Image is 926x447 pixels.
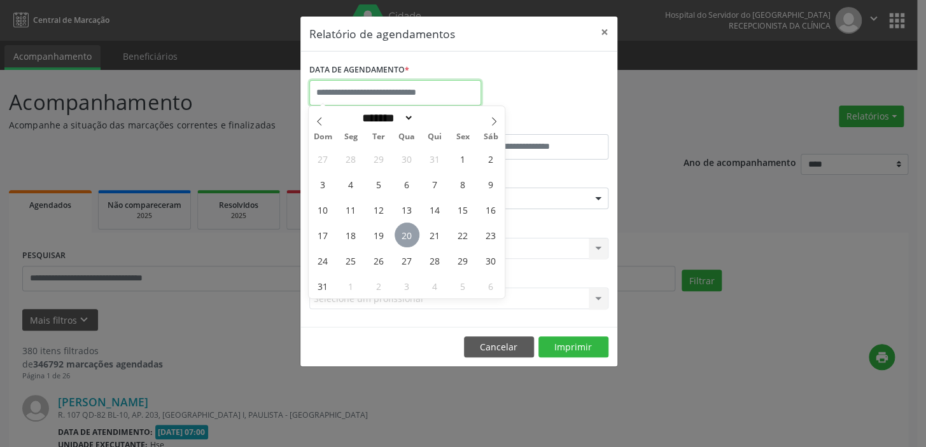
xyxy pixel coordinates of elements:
span: Agosto 11, 2025 [339,197,363,222]
span: Julho 28, 2025 [339,146,363,171]
span: Agosto 10, 2025 [311,197,335,222]
span: Agosto 8, 2025 [450,172,475,196]
span: Agosto 4, 2025 [339,172,363,196]
span: Agosto 12, 2025 [367,197,391,222]
span: Agosto 31, 2025 [311,273,335,298]
span: Agosto 14, 2025 [423,197,447,222]
span: Agosto 17, 2025 [311,223,335,247]
span: Agosto 6, 2025 [395,172,419,196]
span: Agosto 22, 2025 [450,223,475,247]
span: Agosto 26, 2025 [367,248,391,273]
span: Agosto 15, 2025 [450,197,475,222]
select: Month [358,111,414,125]
span: Agosto 29, 2025 [450,248,475,273]
span: Agosto 18, 2025 [339,223,363,247]
span: Ter [365,133,393,141]
button: Close [592,17,617,48]
input: Year [414,111,456,125]
span: Qui [421,133,449,141]
span: Julho 30, 2025 [395,146,419,171]
span: Agosto 27, 2025 [395,248,419,273]
span: Agosto 23, 2025 [478,223,503,247]
span: Dom [309,133,337,141]
span: Qua [393,133,421,141]
label: ATÉ [462,114,608,134]
span: Agosto 21, 2025 [423,223,447,247]
span: Agosto 24, 2025 [311,248,335,273]
span: Agosto 20, 2025 [395,223,419,247]
span: Agosto 3, 2025 [311,172,335,196]
span: Sex [449,133,477,141]
span: Agosto 30, 2025 [478,248,503,273]
span: Agosto 7, 2025 [423,172,447,196]
button: Imprimir [538,336,608,358]
span: Julho 27, 2025 [311,146,335,171]
span: Sáb [477,133,505,141]
span: Agosto 13, 2025 [395,197,419,222]
span: Julho 29, 2025 [367,146,391,171]
span: Setembro 4, 2025 [423,273,447,298]
span: Setembro 6, 2025 [478,273,503,298]
span: Setembro 2, 2025 [367,273,391,298]
h5: Relatório de agendamentos [309,25,455,42]
span: Agosto 25, 2025 [339,248,363,273]
span: Agosto 1, 2025 [450,146,475,171]
span: Julho 31, 2025 [423,146,447,171]
span: Agosto 5, 2025 [367,172,391,196]
span: Setembro 3, 2025 [395,273,419,298]
span: Seg [337,133,365,141]
label: DATA DE AGENDAMENTO [309,60,409,80]
span: Agosto 28, 2025 [423,248,447,273]
span: Agosto 19, 2025 [367,223,391,247]
span: Agosto 16, 2025 [478,197,503,222]
span: Agosto 9, 2025 [478,172,503,196]
span: Agosto 2, 2025 [478,146,503,171]
span: Setembro 5, 2025 [450,273,475,298]
button: Cancelar [464,336,534,358]
span: Setembro 1, 2025 [339,273,363,298]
